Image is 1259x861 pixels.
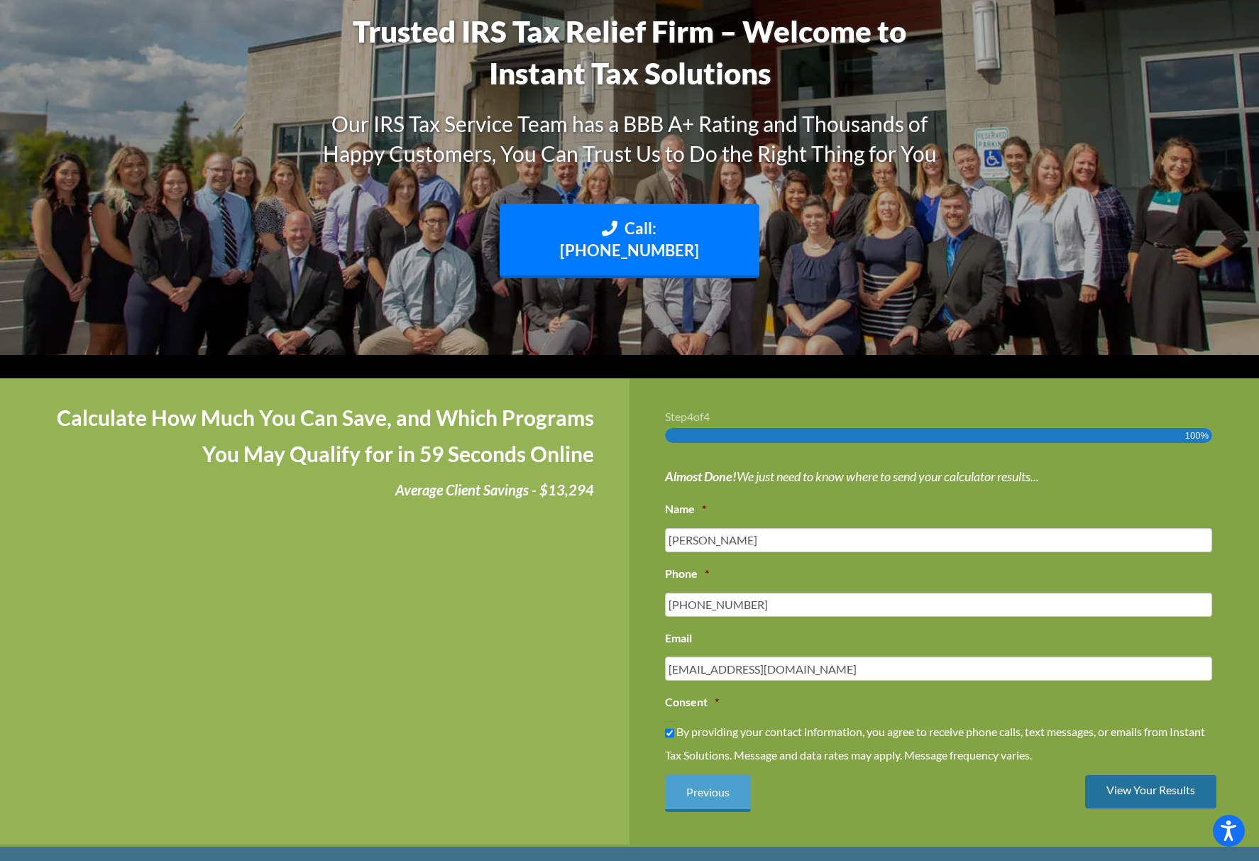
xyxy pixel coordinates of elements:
i: We just need to know where to send your calculator results... [665,468,1039,484]
h1: Trusted IRS Tax Relief Firm – Welcome to Instant Tax Solutions [303,11,956,94]
h3: Step of [665,411,1224,422]
label: Email [665,631,692,646]
input: Your Phone Number * [665,593,1212,617]
strong: Almost Done! [665,468,737,484]
span: 100% [1185,428,1209,443]
label: Phone [665,566,709,581]
a: Call: [PHONE_NUMBER] [500,204,759,279]
span: 4 [687,410,693,423]
span: 4 [703,410,710,423]
h3: Our IRS Tax Service Team has a BBB A+ Rating and Thousands of Happy Customers, You Can Trust Us t... [303,109,956,168]
h4: Calculate How Much You Can Save, and Which Programs You May Qualify for in 59 Seconds Online [35,400,594,472]
input: Previous [665,775,751,811]
input: Your Name * [665,528,1212,552]
input: Your Email Address [665,657,1212,681]
label: Consent [665,695,719,710]
i: Average Client Savings - $13,294 [395,481,594,498]
label: Name [665,502,706,517]
input: View Your Results [1085,775,1216,808]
